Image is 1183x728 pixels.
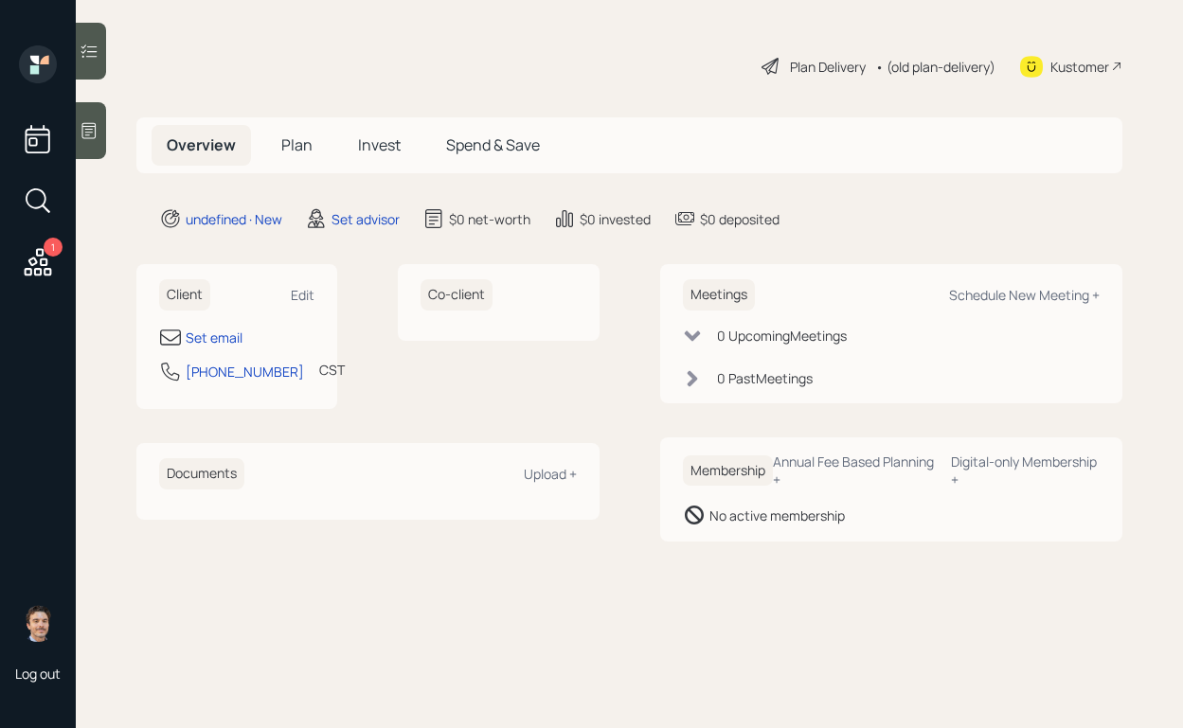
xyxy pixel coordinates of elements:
[683,279,755,311] h6: Meetings
[421,279,493,311] h6: Co-client
[358,134,401,155] span: Invest
[449,209,530,229] div: $0 net-worth
[159,458,244,489] h6: Documents
[332,209,400,229] div: Set advisor
[319,360,345,380] div: CST
[951,453,1100,488] div: Digital-only Membership +
[717,368,813,388] div: 0 Past Meeting s
[446,134,540,155] span: Spend & Save
[790,57,866,77] div: Plan Delivery
[1050,57,1109,77] div: Kustomer
[19,604,57,642] img: robby-grisanti-headshot.png
[580,209,651,229] div: $0 invested
[15,665,61,683] div: Log out
[717,326,847,346] div: 0 Upcoming Meeting s
[875,57,995,77] div: • (old plan-delivery)
[186,209,282,229] div: undefined · New
[281,134,313,155] span: Plan
[44,238,63,257] div: 1
[700,209,780,229] div: $0 deposited
[291,286,314,304] div: Edit
[949,286,1100,304] div: Schedule New Meeting +
[186,362,304,382] div: [PHONE_NUMBER]
[773,453,936,488] div: Annual Fee Based Planning +
[186,328,242,347] div: Set email
[709,506,845,525] div: No active membership
[167,134,236,155] span: Overview
[524,465,577,483] div: Upload +
[683,455,773,487] h6: Membership
[159,279,210,311] h6: Client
